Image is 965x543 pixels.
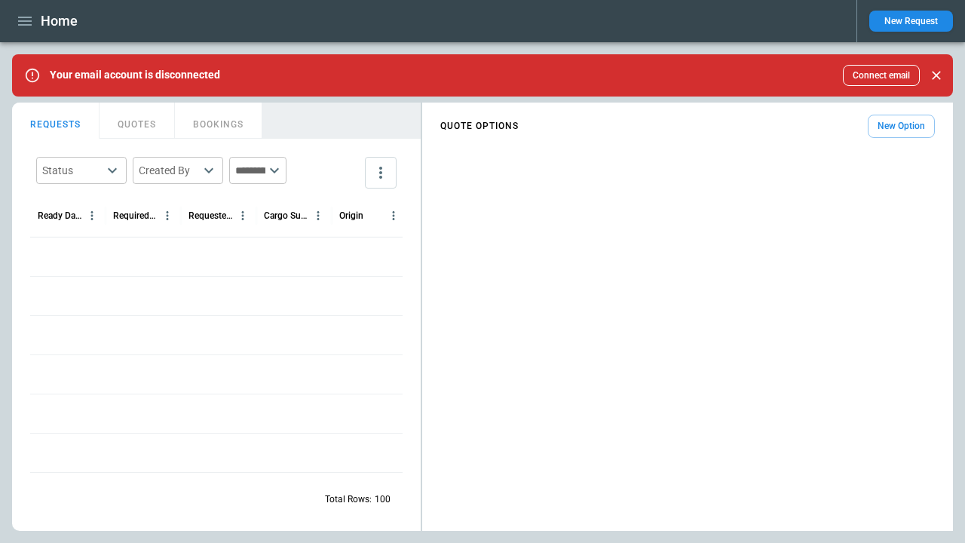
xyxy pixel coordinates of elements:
h1: Home [41,12,78,30]
div: Created By [139,163,199,178]
button: New Option [868,115,935,138]
p: Your email account is disconnected [50,69,220,81]
button: Cargo Summary column menu [308,206,328,225]
div: Origin [339,210,363,221]
div: Requested Route [188,210,233,221]
button: QUOTES [100,103,175,139]
button: Ready Date & Time (UTC) column menu [82,206,102,225]
button: Requested Route column menu [233,206,253,225]
button: BOOKINGS [175,103,262,139]
div: Cargo Summary [264,210,308,221]
button: New Request [869,11,953,32]
div: dismiss [926,59,947,92]
p: Total Rows: [325,493,372,506]
div: scrollable content [422,109,953,144]
button: REQUESTS [12,103,100,139]
button: more [365,157,397,189]
h4: QUOTE OPTIONS [440,123,519,130]
div: Ready Date & Time (UTC) [38,210,82,221]
button: Required Date & Time (UTC) column menu [158,206,177,225]
div: Required Date & Time (UTC) [113,210,158,221]
button: Origin column menu [384,206,403,225]
p: 100 [375,493,391,506]
div: Status [42,163,103,178]
button: Connect email [843,65,920,86]
button: Close [926,65,947,86]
